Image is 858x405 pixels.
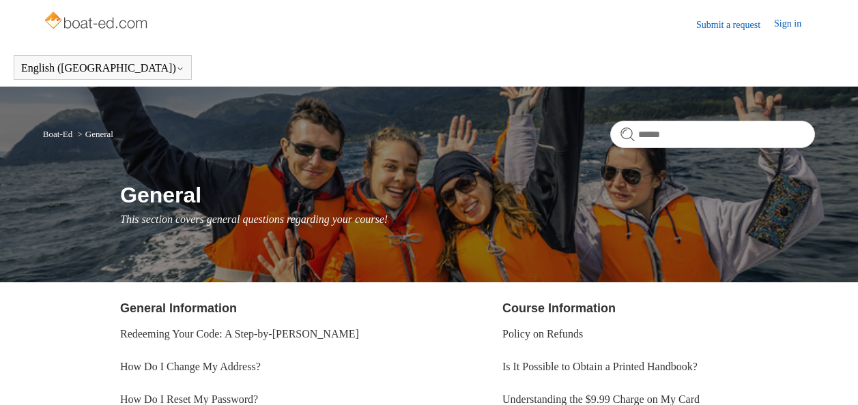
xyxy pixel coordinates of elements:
p: This section covers general questions regarding your course! [120,211,815,228]
a: Policy on Refunds [502,328,583,340]
button: English ([GEOGRAPHIC_DATA]) [21,62,184,74]
input: Search [610,121,815,148]
a: How Do I Change My Address? [120,361,261,372]
a: Is It Possible to Obtain a Printed Handbook? [502,361,698,372]
a: Submit a request [696,18,774,32]
h1: General [120,179,815,211]
li: Boat-Ed [43,129,75,139]
a: How Do I Reset My Password? [120,393,258,405]
a: Sign in [774,16,815,33]
img: Boat-Ed Help Center home page [43,8,152,35]
a: Course Information [502,301,616,315]
a: Understanding the $9.99 Charge on My Card [502,393,700,405]
a: Redeeming Your Code: A Step-by-[PERSON_NAME] [120,328,359,340]
a: Boat-Ed [43,129,72,139]
li: General [74,129,113,139]
a: General Information [120,301,237,315]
